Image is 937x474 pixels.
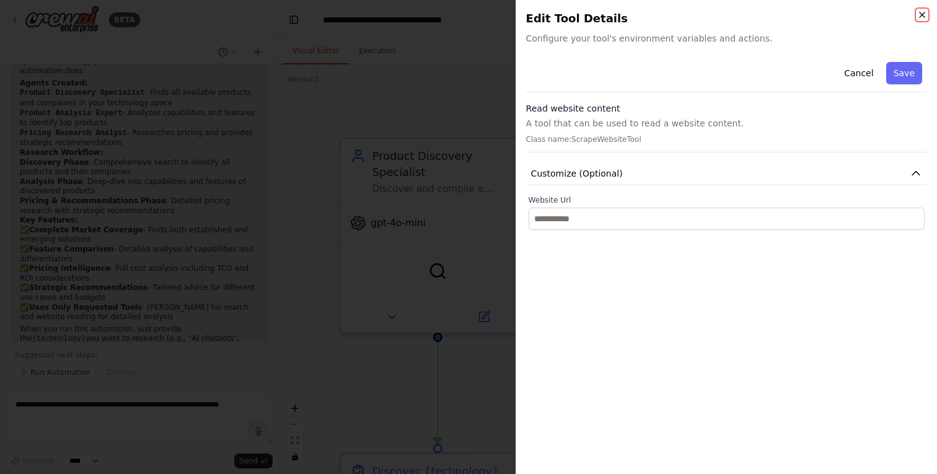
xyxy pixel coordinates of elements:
[526,134,927,144] p: Class name: ScrapeWebsiteTool
[526,10,927,27] h2: Edit Tool Details
[531,167,623,180] span: Customize (Optional)
[837,62,881,84] button: Cancel
[886,62,922,84] button: Save
[526,102,927,115] h3: Read website content
[526,32,927,45] span: Configure your tool's environment variables and actions.
[526,162,927,185] button: Customize (Optional)
[526,117,927,129] p: A tool that can be used to read a website content.
[529,195,925,205] label: Website Url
